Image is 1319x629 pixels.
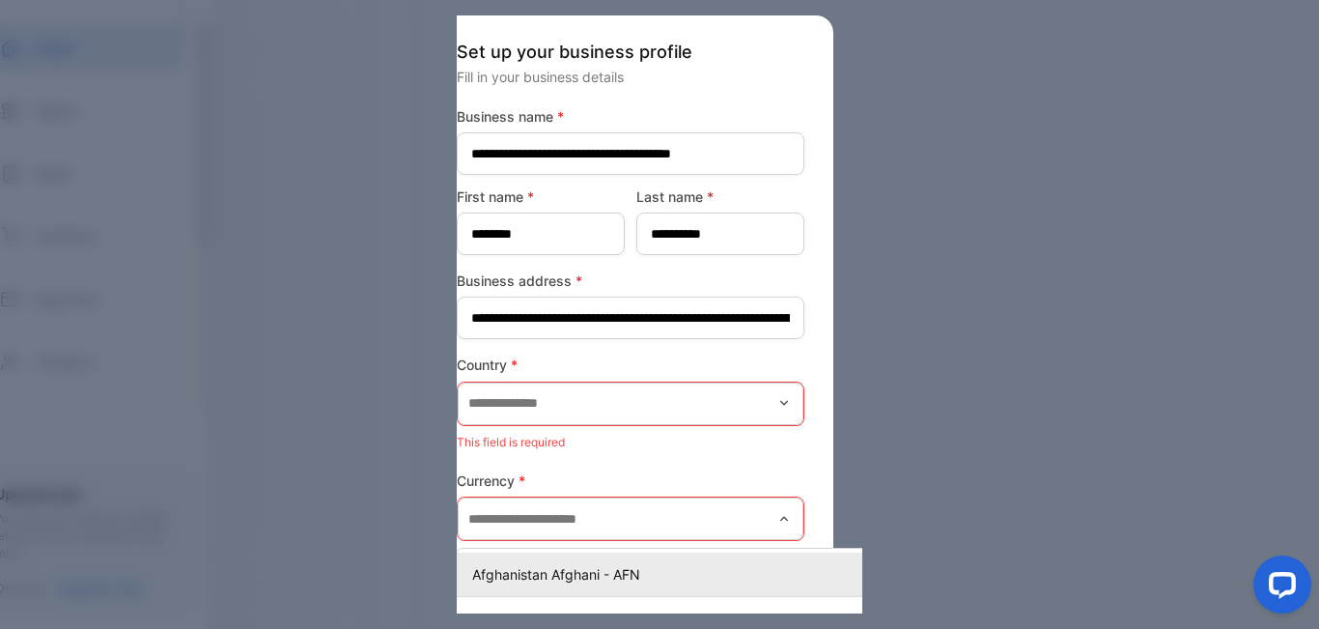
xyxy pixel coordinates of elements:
[457,271,804,291] label: Business address
[457,355,804,375] label: Country
[457,67,804,87] p: Fill in your business details
[457,545,804,570] p: This field is required
[457,39,804,65] p: Set up your business profile
[457,471,804,491] label: Currency
[1238,548,1319,629] iframe: LiveChat chat widget
[457,430,804,455] p: This field is required
[457,186,625,207] label: First name
[472,564,938,585] p: Afghanistan Afghani - AFN
[472,609,938,629] p: Albania Lek - ALL
[457,106,804,127] label: Business name
[636,186,804,207] label: Last name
